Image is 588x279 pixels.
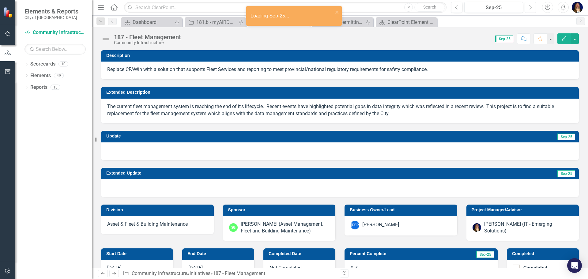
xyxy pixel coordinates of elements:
span: Sep-25 [557,170,575,177]
img: Not Defined [101,34,111,44]
span: Elements & Reports [24,8,78,15]
span: Sep-25 [476,251,494,258]
input: Search Below... [24,44,86,55]
div: 187 - Fleet Management [213,270,265,276]
h3: Extended Description [106,90,576,95]
a: Reports [30,84,47,91]
span: Sep-25 [495,36,513,42]
h3: Percent Complete [350,251,446,256]
h3: Sponsor [228,208,333,212]
a: Elements [30,72,51,79]
div: [PERSON_NAME] (IT - Emerging Solutions) [484,221,573,235]
h3: Division [106,208,211,212]
a: 181.b - myAIRDRIE redevelopment [186,18,237,26]
span: Asset & Fleet & Building Maintenance [107,221,188,227]
div: [PERSON_NAME] [351,221,359,229]
div: SG [229,223,238,232]
span: Search [423,5,436,9]
a: Community Infrastructure [24,29,86,36]
button: close [335,9,339,16]
div: » » [123,270,335,277]
span: [DATE] [107,265,122,271]
a: ClearPoint Element Definitions [377,18,435,26]
div: Community Infrastructure [114,40,181,45]
a: Initiatives [190,270,210,276]
h3: End Date [187,251,251,256]
div: 187 - Fleet Management [114,34,181,40]
div: Sep-25 [466,4,521,11]
h3: Description [106,53,576,58]
img: ClearPoint Strategy [2,6,14,18]
h3: Update [106,134,312,138]
span: [DATE] [188,265,203,271]
div: 202 - e-Permitting Planning [324,18,364,26]
span: Sep-25 [557,134,575,140]
div: ClearPoint Element Definitions [387,18,435,26]
div: 49 [54,73,64,78]
button: Sep-25 [464,2,523,13]
img: Erin Busby [572,2,583,13]
a: Community Infrastructure [132,270,187,276]
span: Replace CFAWin with a solution that supports Fleet Services and reporting to meet provincial/nati... [107,66,428,72]
div: 0 % [345,260,498,278]
div: Not Completed [263,260,335,278]
div: 18 [51,85,60,90]
img: Erin Busby [473,223,481,232]
button: Search [414,3,445,12]
a: Dashboard [123,18,173,26]
h3: Extended Update [106,171,413,175]
div: [PERSON_NAME] [362,221,399,228]
div: 10 [58,62,68,67]
h3: Completed [512,251,576,256]
div: Open Intercom Messenger [567,258,582,273]
small: City of [GEOGRAPHIC_DATA] [24,15,78,20]
h3: Business Owner/Lead [350,208,454,212]
div: Loading Sep-25... [251,13,333,20]
p: The current fleet management system is reaching the end of it's lifecycle. Recent events have hig... [107,103,573,117]
div: 181.b - myAIRDRIE redevelopment [196,18,237,26]
h3: Start Date [106,251,170,256]
a: Scorecards [30,61,55,68]
div: Dashboard [133,18,173,26]
input: Search ClearPoint... [124,2,447,13]
div: [PERSON_NAME] (Asset Management, Fleet and Building Maintenance) [241,221,330,235]
h3: Completed Date [269,251,332,256]
h3: Project Manager/Advisor [472,208,576,212]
